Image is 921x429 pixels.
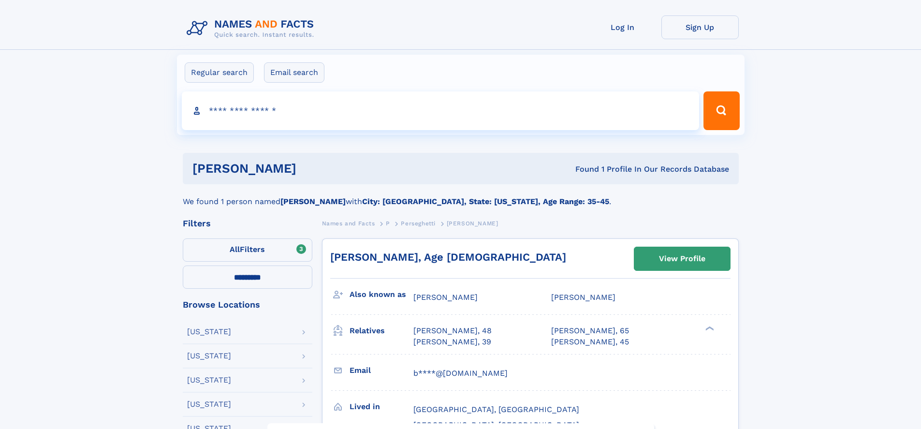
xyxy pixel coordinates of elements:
span: [PERSON_NAME] [413,293,478,302]
a: Log In [584,15,661,39]
div: [US_STATE] [187,400,231,408]
div: [US_STATE] [187,352,231,360]
h1: [PERSON_NAME] [192,163,436,175]
div: [US_STATE] [187,376,231,384]
div: Found 1 Profile In Our Records Database [436,164,729,175]
span: P [386,220,390,227]
div: ❯ [703,325,715,332]
span: [PERSON_NAME] [447,220,498,227]
a: P [386,217,390,229]
img: Logo Names and Facts [183,15,322,42]
h3: Lived in [350,399,413,415]
div: Filters [183,219,312,228]
span: [PERSON_NAME] [551,293,615,302]
a: [PERSON_NAME], 45 [551,337,629,347]
div: [US_STATE] [187,328,231,336]
label: Filters [183,238,312,262]
label: Regular search [185,62,254,83]
span: [GEOGRAPHIC_DATA], [GEOGRAPHIC_DATA] [413,405,579,414]
a: Perseghetti [401,217,436,229]
a: View Profile [634,247,730,270]
div: View Profile [659,248,705,270]
a: Names and Facts [322,217,375,229]
a: [PERSON_NAME], 39 [413,337,491,347]
b: City: [GEOGRAPHIC_DATA], State: [US_STATE], Age Range: 35-45 [362,197,609,206]
h3: Email [350,362,413,379]
span: Perseghetti [401,220,436,227]
b: [PERSON_NAME] [280,197,346,206]
button: Search Button [703,91,739,130]
h3: Relatives [350,323,413,339]
input: search input [182,91,700,130]
h3: Also known as [350,286,413,303]
div: Browse Locations [183,300,312,309]
a: [PERSON_NAME], 48 [413,325,492,336]
a: [PERSON_NAME], Age [DEMOGRAPHIC_DATA] [330,251,566,263]
a: Sign Up [661,15,739,39]
div: We found 1 person named with . [183,184,739,207]
label: Email search [264,62,324,83]
a: [PERSON_NAME], 65 [551,325,629,336]
span: All [230,245,240,254]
